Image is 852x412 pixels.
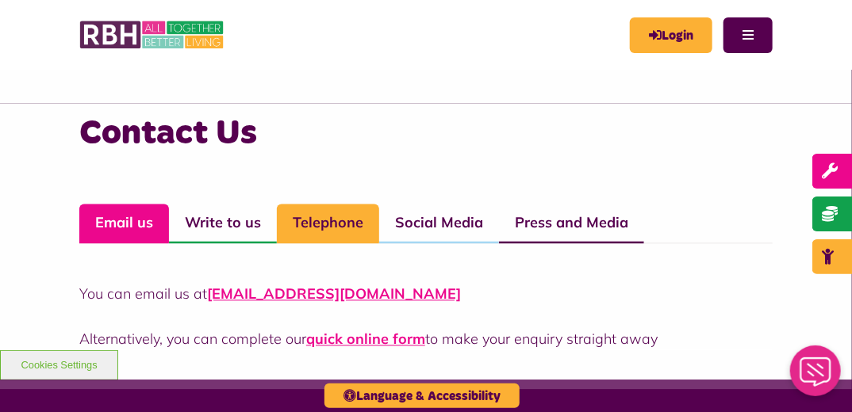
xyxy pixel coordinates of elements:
[79,204,169,244] a: Email us
[169,204,277,244] a: Write to us
[306,330,425,349] a: quick online form
[379,204,499,244] a: Social Media
[324,383,520,408] button: Language & Accessibility
[79,16,226,54] img: RBH
[79,112,773,157] h3: Contact Us
[79,329,773,350] p: Alternatively, you can complete our to make your enquiry straight away
[79,284,773,305] p: You can email us at
[630,17,712,53] a: MyRBH
[723,17,773,53] button: Navigation
[781,341,852,412] iframe: Netcall Web Assistant for live chat
[277,204,379,244] a: Telephone
[499,204,644,244] a: Press and Media
[207,285,461,303] a: [EMAIL_ADDRESS][DOMAIN_NAME]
